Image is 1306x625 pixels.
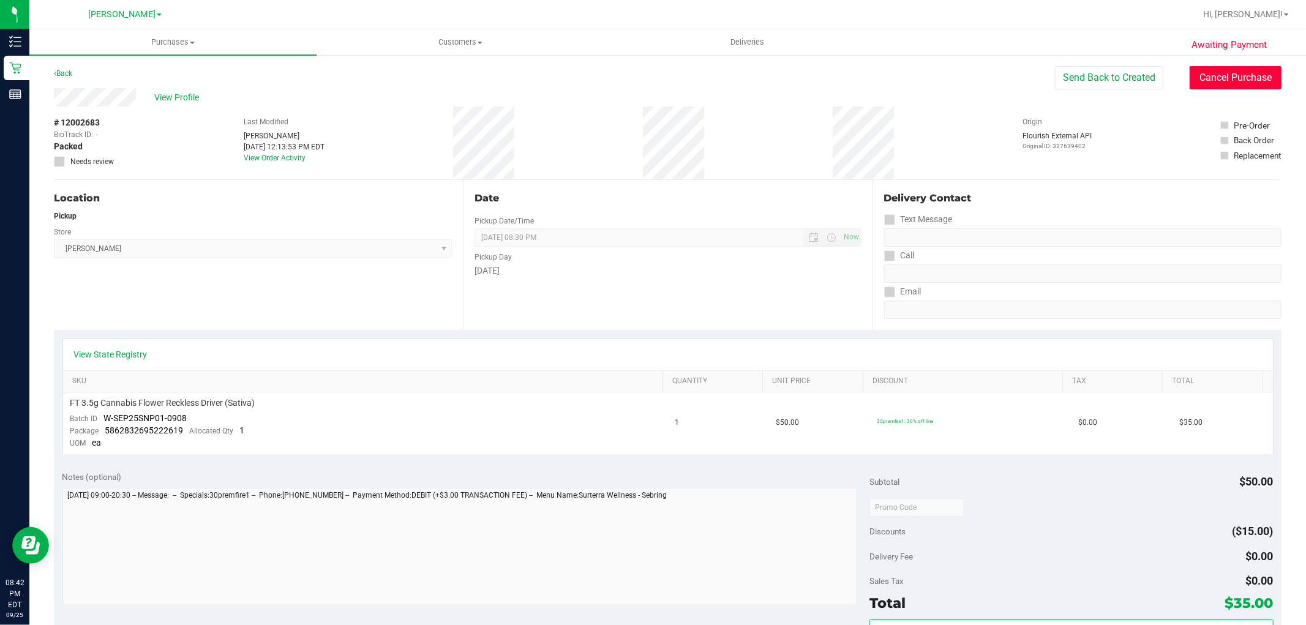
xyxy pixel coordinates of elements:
[244,130,325,141] div: [PERSON_NAME]
[1055,66,1163,89] button: Send Back to Created
[1190,66,1282,89] button: Cancel Purchase
[54,140,83,153] span: Packed
[154,91,203,104] span: View Profile
[776,417,799,429] span: $50.00
[74,348,148,361] a: View State Registry
[869,498,964,517] input: Promo Code
[54,212,77,220] strong: Pickup
[475,252,512,263] label: Pickup Day
[240,425,245,435] span: 1
[1234,119,1270,132] div: Pre-Order
[62,472,122,482] span: Notes (optional)
[244,154,306,162] a: View Order Activity
[1203,9,1283,19] span: Hi, [PERSON_NAME]!
[317,29,604,55] a: Customers
[12,527,49,564] iframe: Resource center
[1072,376,1158,386] a: Tax
[884,247,915,264] label: Call
[475,191,861,206] div: Date
[317,37,603,48] span: Customers
[1023,141,1092,151] p: Original ID: 327639402
[29,29,317,55] a: Purchases
[869,552,913,561] span: Delivery Fee
[70,156,114,167] span: Needs review
[6,610,24,619] p: 09/25
[1173,376,1258,386] a: Total
[54,191,452,206] div: Location
[877,418,933,424] span: 30premfire1: 30% off line
[190,427,234,435] span: Allocated Qty
[1192,38,1267,52] span: Awaiting Payment
[773,376,858,386] a: Unit Price
[1246,550,1274,563] span: $0.00
[92,438,102,447] span: ea
[675,417,680,429] span: 1
[54,226,71,238] label: Store
[475,264,861,277] div: [DATE]
[714,37,781,48] span: Deliveries
[1234,149,1282,162] div: Replacement
[884,191,1282,206] div: Delivery Contact
[1234,134,1275,146] div: Back Order
[869,477,899,487] span: Subtotal
[873,376,1058,386] a: Discount
[884,228,1282,247] input: Format: (999) 999-9999
[70,427,99,435] span: Package
[72,376,658,386] a: SKU
[672,376,758,386] a: Quantity
[884,211,953,228] label: Text Message
[1078,417,1097,429] span: $0.00
[884,283,921,301] label: Email
[54,69,72,78] a: Back
[1023,116,1042,127] label: Origin
[869,576,904,586] span: Sales Tax
[1233,525,1274,537] span: ($15.00)
[1023,130,1092,151] div: Flourish External API
[244,141,325,152] div: [DATE] 12:13:53 PM EDT
[1240,475,1274,488] span: $50.00
[884,264,1282,283] input: Format: (999) 999-9999
[869,594,906,612] span: Total
[1246,574,1274,587] span: $0.00
[1225,594,1274,612] span: $35.00
[9,88,21,100] inline-svg: Reports
[1179,417,1203,429] span: $35.00
[104,413,187,423] span: W-SEP25SNP01-0908
[244,116,288,127] label: Last Modified
[604,29,891,55] a: Deliveries
[29,37,317,48] span: Purchases
[88,9,156,20] span: [PERSON_NAME]
[70,397,255,409] span: FT 3.5g Cannabis Flower Reckless Driver (Sativa)
[54,116,100,129] span: # 12002683
[6,577,24,610] p: 08:42 PM EDT
[869,520,906,542] span: Discounts
[54,129,93,140] span: BioTrack ID:
[105,425,184,435] span: 5862832695222619
[96,129,98,140] span: -
[9,62,21,74] inline-svg: Retail
[9,36,21,48] inline-svg: Inventory
[70,414,98,423] span: Batch ID
[475,215,534,226] label: Pickup Date/Time
[70,439,86,447] span: UOM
